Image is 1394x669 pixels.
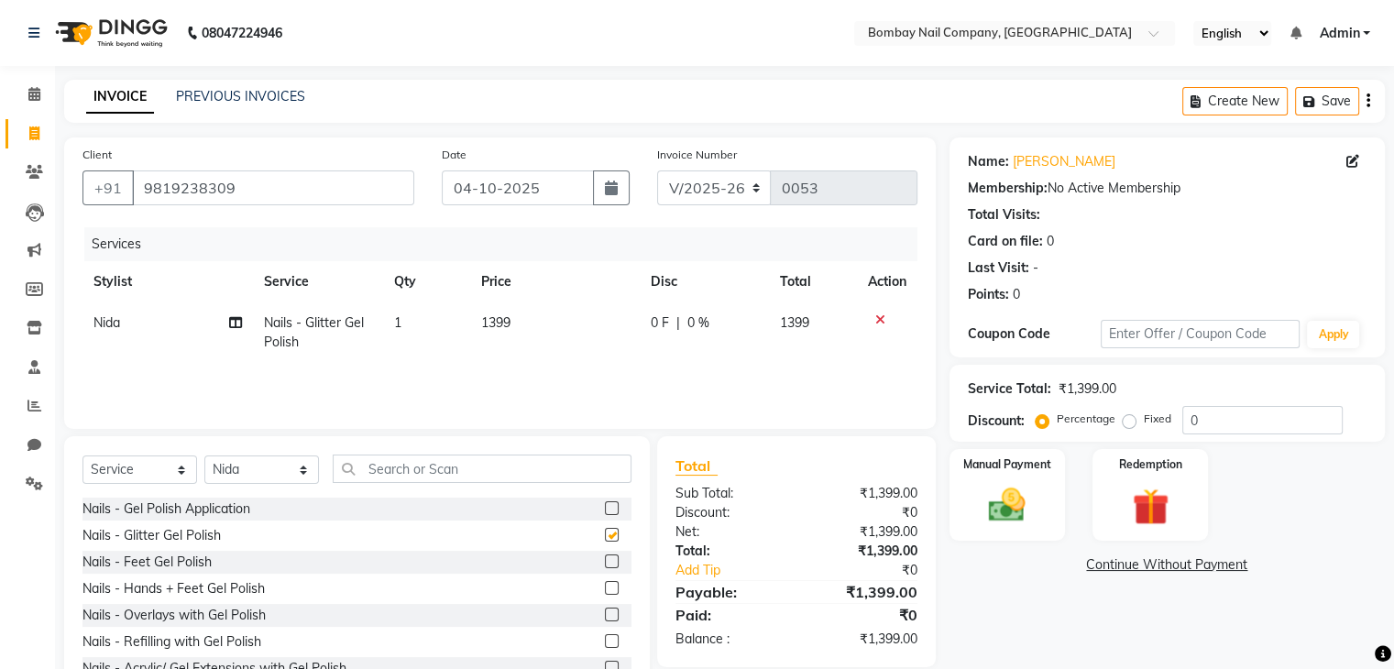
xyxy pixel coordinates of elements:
[796,630,931,649] div: ₹1,399.00
[82,579,265,598] div: Nails - Hands + Feet Gel Polish
[662,484,796,503] div: Sub Total:
[968,232,1043,251] div: Card on file:
[687,313,709,333] span: 0 %
[253,261,383,302] th: Service
[676,313,680,333] span: |
[1047,232,1054,251] div: 0
[1101,320,1301,348] input: Enter Offer / Coupon Code
[968,179,1367,198] div: No Active Membership
[1033,258,1038,278] div: -
[769,261,857,302] th: Total
[1319,24,1359,43] span: Admin
[662,542,796,561] div: Total:
[82,526,221,545] div: Nails - Glitter Gel Polish
[470,261,640,302] th: Price
[383,261,470,302] th: Qty
[264,314,364,350] span: Nails - Glitter Gel Polish
[1144,411,1171,427] label: Fixed
[662,581,796,603] div: Payable:
[93,314,120,331] span: Nida
[977,484,1037,526] img: _cash.svg
[82,170,134,205] button: +91
[1182,87,1288,115] button: Create New
[963,456,1051,473] label: Manual Payment
[968,205,1040,225] div: Total Visits:
[82,553,212,572] div: Nails - Feet Gel Polish
[82,632,261,652] div: Nails - Refilling with Gel Polish
[82,147,112,163] label: Client
[796,542,931,561] div: ₹1,399.00
[968,411,1025,431] div: Discount:
[662,503,796,522] div: Discount:
[968,285,1009,304] div: Points:
[202,7,282,59] b: 08047224946
[1013,152,1115,171] a: [PERSON_NAME]
[953,555,1381,575] a: Continue Without Payment
[651,313,669,333] span: 0 F
[481,314,510,331] span: 1399
[82,499,250,519] div: Nails - Gel Polish Application
[176,88,305,104] a: PREVIOUS INVOICES
[796,503,931,522] div: ₹0
[82,606,266,625] div: Nails - Overlays with Gel Polish
[640,261,769,302] th: Disc
[662,604,796,626] div: Paid:
[662,522,796,542] div: Net:
[1121,484,1180,530] img: _gift.svg
[1057,411,1115,427] label: Percentage
[1059,379,1116,399] div: ₹1,399.00
[1307,321,1359,348] button: Apply
[675,456,718,476] span: Total
[780,314,809,331] span: 1399
[662,561,818,580] a: Add Tip
[662,630,796,649] div: Balance :
[442,147,466,163] label: Date
[857,261,917,302] th: Action
[968,324,1101,344] div: Coupon Code
[1013,285,1020,304] div: 0
[968,179,1048,198] div: Membership:
[394,314,401,331] span: 1
[968,379,1051,399] div: Service Total:
[1119,456,1182,473] label: Redemption
[818,561,930,580] div: ₹0
[86,81,154,114] a: INVOICE
[796,484,931,503] div: ₹1,399.00
[796,522,931,542] div: ₹1,399.00
[82,261,253,302] th: Stylist
[333,455,631,483] input: Search or Scan
[84,227,931,261] div: Services
[796,604,931,626] div: ₹0
[968,258,1029,278] div: Last Visit:
[968,152,1009,171] div: Name:
[132,170,414,205] input: Search by Name/Mobile/Email/Code
[47,7,172,59] img: logo
[657,147,737,163] label: Invoice Number
[1295,87,1359,115] button: Save
[796,581,931,603] div: ₹1,399.00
